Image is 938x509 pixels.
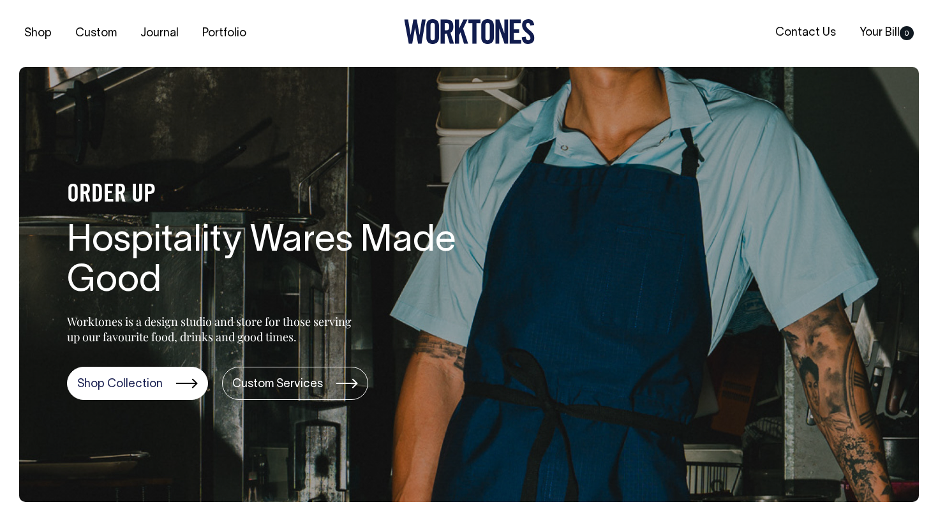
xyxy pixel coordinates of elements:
a: Contact Us [770,22,841,43]
span: 0 [900,26,914,40]
h1: Hospitality Wares Made Good [67,221,475,303]
a: Portfolio [197,23,251,44]
a: Custom [70,23,122,44]
a: Journal [135,23,184,44]
h4: ORDER UP [67,182,475,209]
a: Custom Services [222,367,368,400]
a: Your Bill0 [854,22,919,43]
a: Shop Collection [67,367,208,400]
p: Worktones is a design studio and store for those serving up our favourite food, drinks and good t... [67,314,357,344]
a: Shop [19,23,57,44]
